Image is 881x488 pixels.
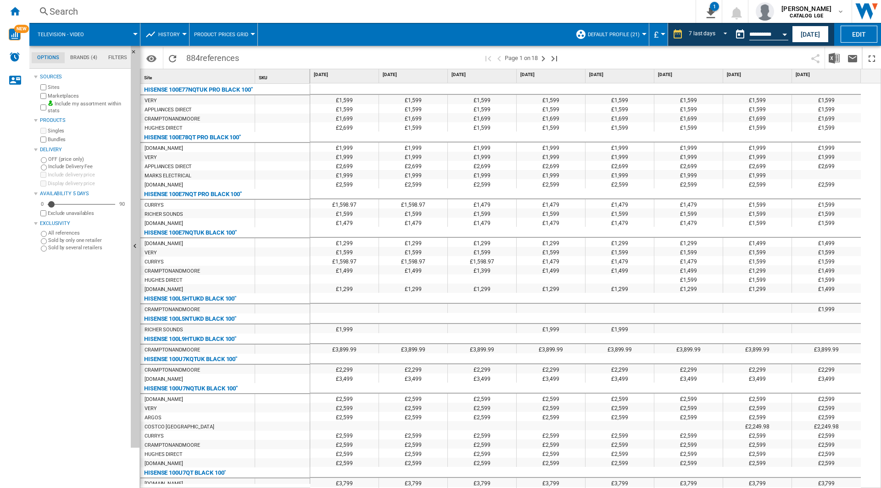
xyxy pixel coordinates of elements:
div: Exclusivity [40,220,127,227]
div: £1,299 [723,265,792,274]
div: £1,599 [517,95,585,104]
div: Products [40,117,127,124]
label: Include delivery price [48,171,127,178]
div: £1,299 [585,238,654,247]
span: Default profile (21) [588,32,640,38]
div: £1,599 [448,104,516,113]
div: £1,599 [792,208,861,218]
div: VERY [145,248,157,258]
div: £1,999 [448,170,516,179]
div: £1,599 [792,274,861,284]
div: £2,699 [723,161,792,170]
div: [DOMAIN_NAME] [145,181,183,190]
div: £1,699 [448,113,516,122]
div: £3,899.99 [379,344,447,353]
div: £1,499 [585,265,654,274]
div: £1,599 [723,256,792,265]
input: Include Delivery Fee [41,164,47,170]
input: Include delivery price [40,172,46,178]
button: Reload [163,47,182,69]
div: HISENSE 100E78QT PRO BLACK 100" [144,132,241,143]
div: £1,599 [723,274,792,284]
div: £1,499 [310,265,379,274]
div: HISENSE 100U7KQTUK BLACK 100" [144,354,237,365]
div: £3,899.99 [723,344,792,353]
div: £1,299 [585,284,654,293]
div: £1,499 [379,265,447,274]
span: [DATE] [383,71,446,78]
label: Exclude unavailables [48,210,127,217]
div: £1,599 [723,199,792,208]
div: £1,479 [654,256,723,265]
div: £1,999 [585,143,654,152]
div: Sort None [257,69,310,83]
div: HISENSE 100E7NQTUK BLACK 100" [144,227,237,238]
div: £1,599 [654,208,723,218]
button: First page [483,47,494,69]
div: HISENSE 100E77NQTUK PRO BLACK 100" [144,84,253,95]
div: HUGHES DIRECT [145,124,183,133]
md-menu: Currency [649,23,668,46]
div: £1,699 [379,113,447,122]
button: Share this bookmark with others [806,47,825,69]
div: £2,299 [310,364,379,373]
div: £1,599 [723,122,792,132]
div: £1,599 [792,199,861,208]
button: Open calendar [776,25,793,41]
div: £1,599 [585,122,654,132]
span: [DATE] [314,71,377,78]
div: CURRYS [145,201,163,210]
div: RICHER SOUNDS [145,325,183,334]
div: HISENSE 100E7NQT PRO BLACK 100" [144,189,242,200]
div: £1,699 [310,113,379,122]
div: £3,899.99 [654,344,723,353]
input: Sold by only one retailer [41,238,47,244]
input: All references [41,231,47,237]
div: [DATE] [656,69,723,81]
span: Television - video [38,32,84,38]
span: SKU [259,75,268,80]
span: £ [654,30,658,39]
div: Availability 5 Days [40,190,127,197]
div: £1,499 [792,265,861,274]
div: HISENSE 100L9HTUKD BLACK 100" [144,334,236,345]
div: £1,599 [585,104,654,113]
div: £1,999 [654,170,723,179]
div: £1,999 [379,170,447,179]
div: £2,699 [448,161,516,170]
div: [DOMAIN_NAME] [145,144,183,153]
div: £1,598.97 [379,256,447,265]
md-tab-item: Brands (4) [65,52,103,63]
div: £1,479 [585,218,654,227]
input: Display delivery price [40,210,46,216]
div: £3,499 [310,373,379,383]
span: references [200,53,239,63]
span: NEW [14,25,29,33]
button: Hide [131,46,140,448]
label: Sold by several retailers [48,244,127,251]
span: Product prices grid [194,32,248,38]
div: This report is based on a date in the past. [731,23,790,46]
div: £1,599 [792,256,861,265]
input: Bundles [40,137,46,143]
span: History [158,32,180,38]
button: £ [654,23,663,46]
div: [DATE] [381,69,447,81]
div: £1,999 [379,152,447,161]
div: £1,999 [448,152,516,161]
div: £2,699 [654,161,723,170]
div: £2,599 [310,179,379,188]
div: £1,479 [517,256,585,265]
div: £1,479 [448,199,516,208]
div: Sources [40,73,127,81]
md-tab-item: Filters [103,52,133,63]
div: £1,599 [792,247,861,256]
div: £1,999 [517,152,585,161]
div: £2,599 [517,179,585,188]
img: wise-card.svg [9,28,21,40]
span: [PERSON_NAME] [781,4,831,13]
div: £1,999 [654,152,723,161]
input: OFF (price only) [41,157,47,163]
div: £1,599 [654,104,723,113]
